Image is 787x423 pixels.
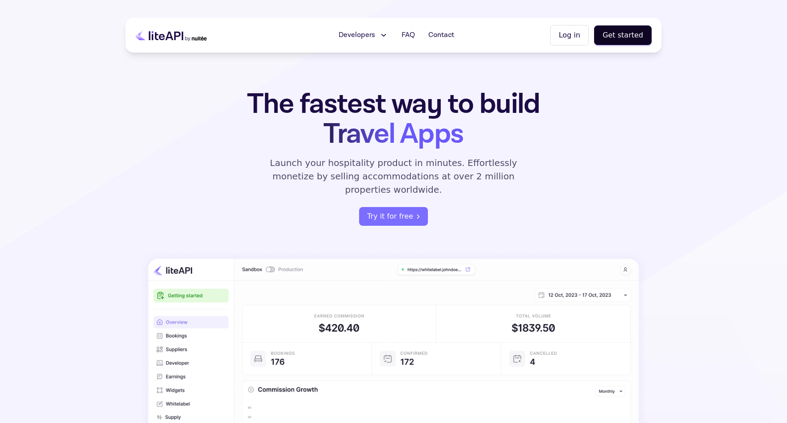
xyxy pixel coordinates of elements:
[323,116,463,153] span: Travel Apps
[428,30,454,41] span: Contact
[396,26,420,44] a: FAQ
[402,30,415,41] span: FAQ
[359,207,428,226] a: register
[260,156,527,196] p: Launch your hospitality product in minutes. Effortlessly monetize by selling accommodations at ov...
[594,25,652,45] button: Get started
[550,25,589,46] button: Log in
[359,207,428,226] button: Try it for free
[219,89,568,149] h1: The fastest way to build
[333,26,393,44] button: Developers
[339,30,375,41] span: Developers
[423,26,460,44] a: Contact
